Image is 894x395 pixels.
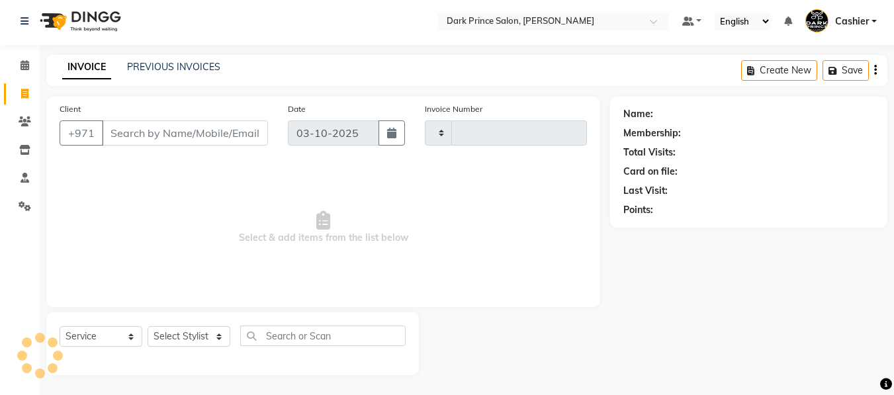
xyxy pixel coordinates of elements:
[623,165,678,179] div: Card on file:
[127,61,220,73] a: PREVIOUS INVOICES
[823,60,869,81] button: Save
[62,56,111,79] a: INVOICE
[102,120,268,146] input: Search by Name/Mobile/Email/Code
[288,103,306,115] label: Date
[60,103,81,115] label: Client
[623,107,653,121] div: Name:
[835,15,869,28] span: Cashier
[623,184,668,198] div: Last Visit:
[741,60,817,81] button: Create New
[623,126,681,140] div: Membership:
[623,146,676,159] div: Total Visits:
[425,103,482,115] label: Invoice Number
[805,9,828,32] img: Cashier
[240,326,406,346] input: Search or Scan
[60,120,103,146] button: +971
[623,203,653,217] div: Points:
[34,3,124,40] img: logo
[60,161,587,294] span: Select & add items from the list below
